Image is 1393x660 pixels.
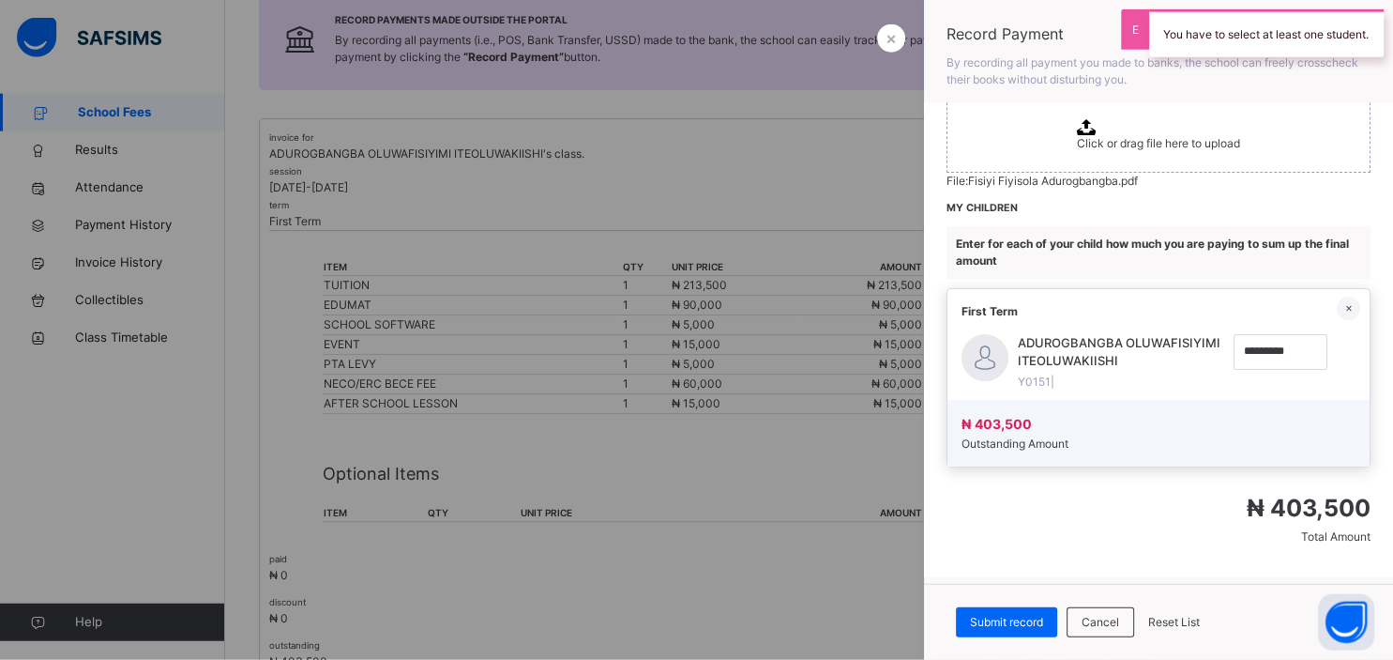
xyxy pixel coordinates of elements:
[1018,374,1224,391] span: Y0151 |
[886,25,897,51] span: ×
[961,416,1032,432] span: ₦ 403,500
[946,173,1370,190] p: File: Fisiyi Fiyisola Adurogbangba.pdf
[1082,614,1119,631] span: Cancel
[946,55,1358,86] span: By recording all payment you made to banks, the school can freely crosscheck their books without ...
[1318,594,1374,651] button: Open asap
[946,202,1018,214] span: MY CHILDREN
[961,437,1068,451] span: Outstanding Amount
[1337,297,1360,320] div: ×
[1301,530,1370,544] span: Total Amount
[1247,494,1370,522] span: ₦ 403,500
[946,98,1370,173] span: Click or drag file here to upload
[1149,9,1384,57] div: You have to select at least one student.
[946,23,1370,45] span: Record Payment
[1077,136,1240,150] span: Click or drag file here to upload
[1148,614,1200,631] span: Reset List
[956,237,1349,268] span: Enter for each of your child how much you are paying to sum up the final amount
[970,614,1043,631] span: Submit record
[961,303,1018,320] span: First Term
[1018,334,1224,371] span: ADUROGBANGBA OLUWAFISIYIMI ITEOLUWAKIISHI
